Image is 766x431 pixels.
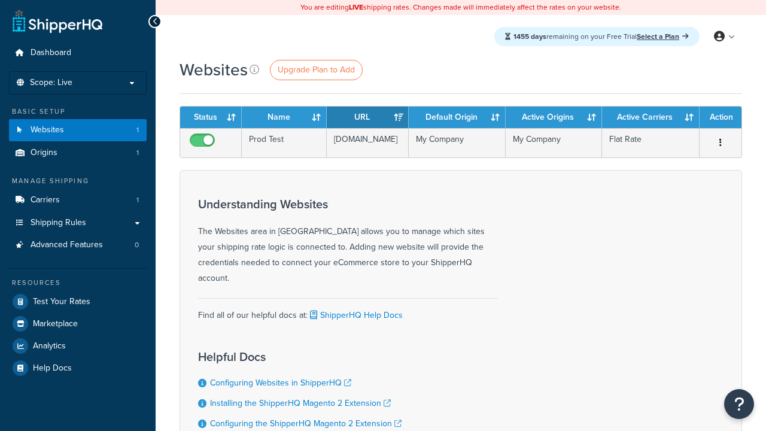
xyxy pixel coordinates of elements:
[9,212,147,234] a: Shipping Rules
[9,119,147,141] a: Websites 1
[602,128,700,157] td: Flat Rate
[9,278,147,288] div: Resources
[33,363,72,374] span: Help Docs
[135,240,139,250] span: 0
[136,195,139,205] span: 1
[242,107,327,128] th: Name: activate to sort column ascending
[31,48,71,58] span: Dashboard
[349,2,363,13] b: LIVE
[210,377,351,389] a: Configuring Websites in ShipperHQ
[9,189,147,211] li: Carriers
[724,389,754,419] button: Open Resource Center
[198,298,497,323] div: Find all of our helpful docs at:
[210,417,402,430] a: Configuring the ShipperHQ Magento 2 Extension
[9,291,147,312] a: Test Your Rates
[9,142,147,164] li: Origins
[506,107,602,128] th: Active Origins: activate to sort column ascending
[700,107,741,128] th: Action
[513,31,546,42] strong: 1455 days
[242,128,327,157] td: Prod Test
[210,397,391,409] a: Installing the ShipperHQ Magento 2 Extension
[9,107,147,117] div: Basic Setup
[180,107,242,128] th: Status: activate to sort column ascending
[198,350,414,363] h3: Helpful Docs
[327,128,409,157] td: [DOMAIN_NAME]
[136,148,139,158] span: 1
[327,107,409,128] th: URL: activate to sort column ascending
[9,189,147,211] a: Carriers 1
[9,234,147,256] li: Advanced Features
[9,119,147,141] li: Websites
[31,240,103,250] span: Advanced Features
[180,58,248,81] h1: Websites
[602,107,700,128] th: Active Carriers: activate to sort column ascending
[637,31,689,42] a: Select a Plan
[308,309,403,321] a: ShipperHQ Help Docs
[33,341,66,351] span: Analytics
[31,125,64,135] span: Websites
[9,176,147,186] div: Manage Shipping
[33,297,90,307] span: Test Your Rates
[506,128,602,157] td: My Company
[270,60,363,80] a: Upgrade Plan to Add
[409,107,505,128] th: Default Origin: activate to sort column ascending
[494,27,700,46] div: remaining on your Free Trial
[198,198,497,286] div: The Websites area in [GEOGRAPHIC_DATA] allows you to manage which sites your shipping rate logic ...
[9,142,147,164] a: Origins 1
[9,234,147,256] a: Advanced Features 0
[9,357,147,379] a: Help Docs
[31,148,57,158] span: Origins
[198,198,497,211] h3: Understanding Websites
[13,9,102,33] a: ShipperHQ Home
[9,313,147,335] a: Marketplace
[136,125,139,135] span: 1
[9,335,147,357] a: Analytics
[33,319,78,329] span: Marketplace
[409,128,505,157] td: My Company
[278,63,355,76] span: Upgrade Plan to Add
[30,78,72,88] span: Scope: Live
[9,42,147,64] a: Dashboard
[31,218,86,228] span: Shipping Rules
[31,195,60,205] span: Carriers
